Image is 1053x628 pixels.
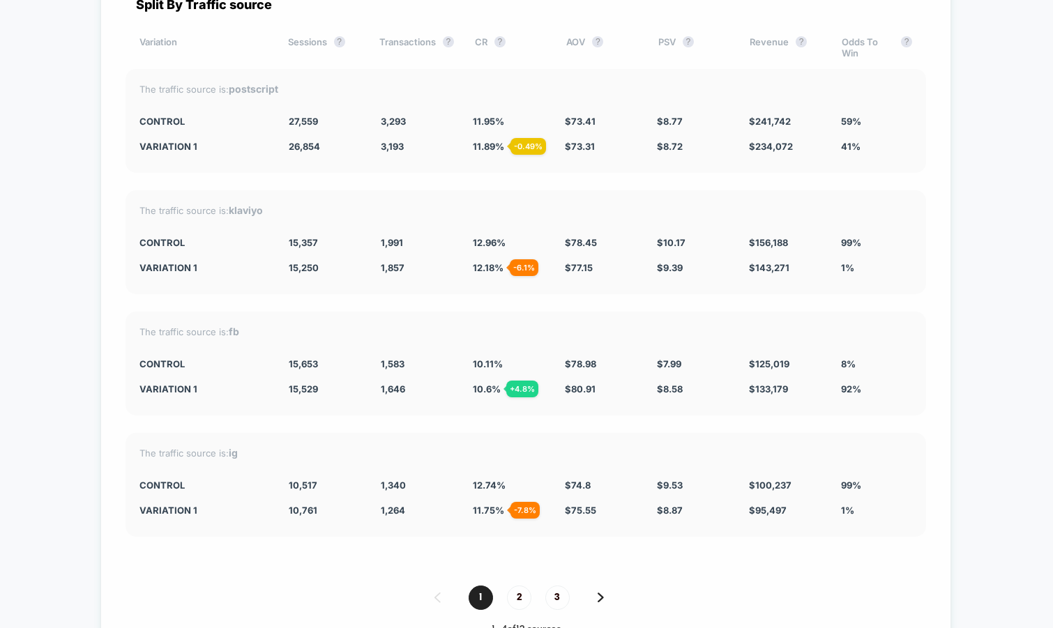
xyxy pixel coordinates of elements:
[229,447,238,459] strong: ig
[473,116,504,127] span: 11.95 %
[473,480,506,491] span: 12.74 %
[289,383,318,395] span: 15,529
[473,358,503,369] span: 10.11 %
[289,237,318,248] span: 15,357
[381,237,403,248] span: 1,991
[139,383,268,395] div: Variation 1
[749,141,793,152] span: $ 234,072
[139,505,268,516] div: Variation 1
[566,36,637,59] div: AOV
[841,505,912,516] div: 1%
[565,262,593,273] span: $ 77.15
[473,383,501,395] span: 10.6 %
[139,480,268,491] div: CONTROL
[289,141,320,152] span: 26,854
[381,358,404,369] span: 1,583
[469,585,493,610] span: 1
[289,116,318,127] span: 27,559
[289,262,319,273] span: 15,250
[334,36,345,47] button: ?
[657,383,683,395] span: $ 8.58
[381,262,404,273] span: 1,857
[473,262,503,273] span: 12.18 %
[506,381,538,397] div: + 4.8 %
[565,505,596,516] span: $ 75.55
[139,116,268,127] div: CONTROL
[139,204,912,216] div: The traffic source is:
[749,262,789,273] span: $ 143,271
[381,116,406,127] span: 3,293
[657,262,683,273] span: $ 9.39
[657,505,683,516] span: $ 8.87
[494,36,506,47] button: ?
[139,447,912,459] div: The traffic source is:
[289,358,318,369] span: 15,653
[901,36,912,47] button: ?
[139,36,267,59] div: Variation
[139,83,912,95] div: The traffic source is:
[379,36,454,59] div: Transactions
[749,237,788,248] span: $ 156,188
[841,383,912,395] div: 92%
[381,383,405,395] span: 1,646
[473,505,504,516] span: 11.75 %
[749,383,788,395] span: $ 133,179
[229,326,239,337] strong: fb
[545,585,570,610] span: 3
[381,480,406,491] span: 1,340
[565,141,595,152] span: $ 73.31
[139,358,268,369] div: CONTROL
[657,358,681,369] span: $ 7.99
[749,505,787,516] span: $ 95,497
[139,262,268,273] div: Variation 1
[841,237,912,248] div: 99%
[657,116,683,127] span: $ 8.77
[657,141,683,152] span: $ 8.72
[658,36,729,59] div: PSV
[796,36,807,47] button: ?
[229,204,263,216] strong: klaviyo
[381,141,404,152] span: 3,193
[565,358,596,369] span: $ 78.98
[683,36,694,47] button: ?
[229,83,278,95] strong: postscript
[749,358,789,369] span: $ 125,019
[510,502,540,519] div: - 7.8 %
[507,585,531,610] span: 2
[473,237,506,248] span: 12.96 %
[749,480,791,491] span: $ 100,237
[475,36,545,59] div: CR
[841,141,912,152] div: 41%
[841,358,912,369] div: 8%
[598,592,604,602] img: pagination forward
[289,505,317,516] span: 10,761
[139,326,912,337] div: The traffic source is:
[841,262,912,273] div: 1%
[288,36,358,59] div: Sessions
[749,116,791,127] span: $ 241,742
[565,383,596,395] span: $ 80.91
[750,36,820,59] div: Revenue
[510,259,538,276] div: - 6.1 %
[842,36,912,59] div: Odds To Win
[657,480,683,491] span: $ 9.53
[139,141,268,152] div: Variation 1
[565,480,591,491] span: $ 74.8
[473,141,504,152] span: 11.89 %
[841,480,912,491] div: 99%
[657,237,685,248] span: $ 10.17
[289,480,317,491] span: 10,517
[381,505,405,516] span: 1,264
[841,116,912,127] div: 59%
[565,116,596,127] span: $ 73.41
[510,138,546,155] div: - 0.49 %
[565,237,597,248] span: $ 78.45
[592,36,603,47] button: ?
[443,36,454,47] button: ?
[139,237,268,248] div: CONTROL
